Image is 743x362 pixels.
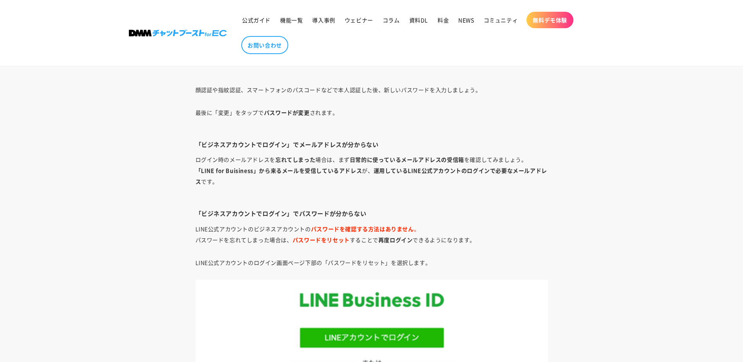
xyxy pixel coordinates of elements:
strong: パスワードを確認する方法はありません [311,225,414,233]
span: 料金 [437,16,449,24]
span: NEWS [458,16,474,24]
p: 顔認証や指紋認証、スマートフォンのパスコードなどで本人認証した後、新しいパスワードを入力しましょう。 [195,84,548,95]
strong: 忘れてしまった [275,156,315,163]
span: 資料DL [409,16,428,24]
span: お問い合わせ [248,42,282,49]
strong: 日常的に使っているメールアドレスの受信箱 [350,156,464,163]
p: LINE公式アカウントのログイン画面ページ下部の「パスワードをリセット」を選択します。 [195,257,548,268]
span: 。 [311,225,419,233]
a: コラム [378,12,405,28]
a: 公式ガイド [237,12,275,28]
strong: 再度ログイン [378,236,413,244]
span: 無料デモ体験 [533,16,567,24]
strong: パスワードをリセット [293,236,350,244]
h4: 「ビジネスアカウントでログイン」でメールアドレスが分からない [195,141,548,148]
h4: 「ビジネスアカウントでログイン」でパスワードが分からない [195,210,548,217]
p: 最後に「変更」をタップで されます。 [195,107,548,129]
a: 資料DL [405,12,433,28]
a: ウェビナー [340,12,378,28]
span: コラム [383,16,400,24]
span: ウェビナー [345,16,373,24]
a: コミュニティ [479,12,523,28]
p: LINE公式アカウントのビジネスアカウントの パスワードを忘れてしまった場合は、 することで できるようになります。 [195,223,548,245]
a: 導入事例 [307,12,340,28]
span: 導入事例 [312,16,335,24]
strong: パスワードが変更 [264,109,310,116]
img: 株式会社DMM Boost [129,30,227,36]
a: 機能一覧 [275,12,307,28]
a: 無料デモ体験 [526,12,573,28]
span: 公式ガイド [242,16,271,24]
a: 料金 [433,12,454,28]
span: コミュニティ [484,16,518,24]
a: お問い合わせ [241,36,288,54]
p: ログイン時のメールアドレスを 場合は、まず を確認してみましょう。 が、 です。 [195,154,548,198]
a: NEWS [454,12,479,28]
strong: 「LINE for Buisiness」から来るメールを受信しているアドレス [195,167,362,174]
span: 機能一覧 [280,16,303,24]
